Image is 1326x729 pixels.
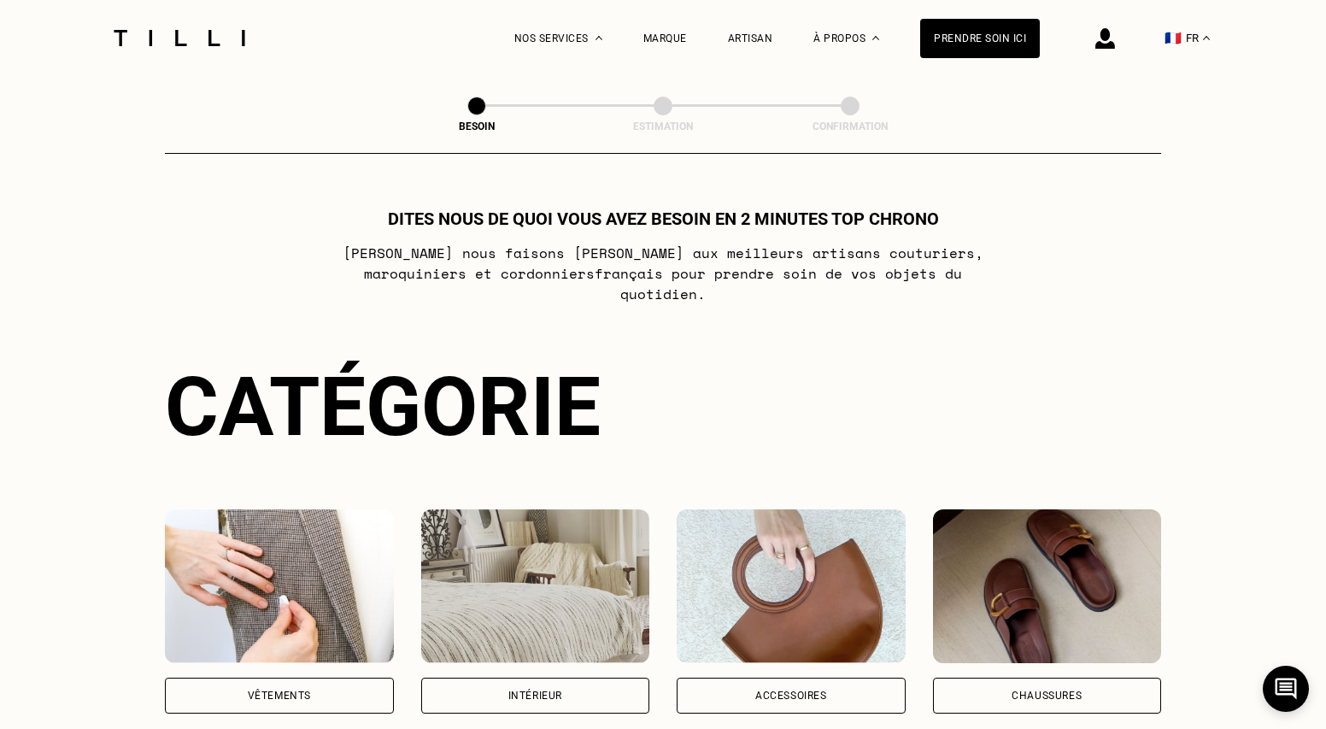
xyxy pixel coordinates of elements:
a: Artisan [728,32,773,44]
a: Marque [643,32,687,44]
div: Chaussures [1012,691,1082,701]
img: Menu déroulant à propos [872,36,879,40]
img: icône connexion [1095,28,1115,49]
img: Accessoires [677,509,906,663]
img: Intérieur [421,509,650,663]
div: Intérieur [508,691,562,701]
span: 🇫🇷 [1165,30,1182,46]
img: Menu déroulant [596,36,602,40]
h1: Dites nous de quoi vous avez besoin en 2 minutes top chrono [388,209,939,229]
div: Estimation [578,121,748,132]
p: [PERSON_NAME] nous faisons [PERSON_NAME] aux meilleurs artisans couturiers , maroquiniers et cord... [325,243,1002,304]
div: Accessoires [755,691,827,701]
img: Logo du service de couturière Tilli [108,30,251,46]
div: Catégorie [165,359,1161,455]
div: Vêtements [248,691,311,701]
div: Confirmation [765,121,936,132]
img: menu déroulant [1203,36,1210,40]
img: Chaussures [933,509,1162,663]
div: Besoin [391,121,562,132]
a: Prendre soin ici [920,19,1040,58]
img: Vêtements [165,509,394,663]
